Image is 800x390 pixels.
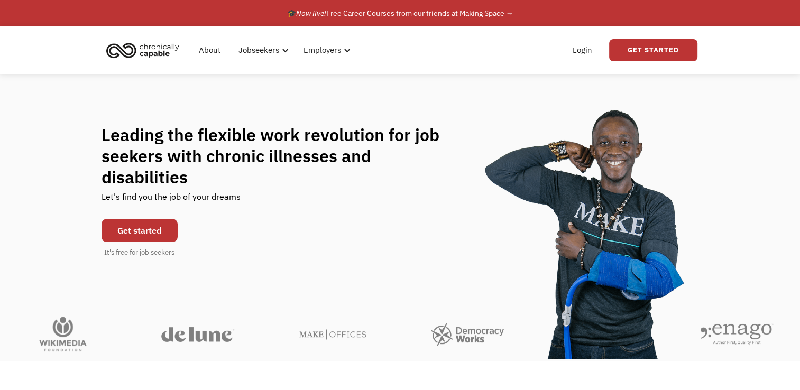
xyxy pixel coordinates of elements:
h1: Leading the flexible work revolution for job seekers with chronic illnesses and disabilities [102,124,460,188]
img: Chronically Capable logo [103,39,182,62]
div: Employers [297,33,354,67]
a: About [192,33,227,67]
a: Login [566,33,599,67]
div: 🎓 Free Career Courses from our friends at Making Space → [287,7,513,20]
a: Get started [102,219,178,242]
div: Jobseekers [238,44,279,57]
a: home [103,39,187,62]
div: Jobseekers [232,33,292,67]
div: It's free for job seekers [104,247,174,258]
div: Let's find you the job of your dreams [102,188,241,213]
a: Get Started [609,39,697,61]
div: Employers [304,44,341,57]
em: Now live! [296,8,326,18]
